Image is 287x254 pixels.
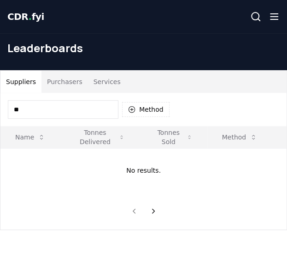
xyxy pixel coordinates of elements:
span: CDR fyi [7,11,44,22]
button: Services [88,71,126,93]
button: Method [214,128,264,146]
span: . [29,11,32,22]
button: Purchasers [41,71,88,93]
button: next page [146,202,161,220]
a: CDR.fyi [7,10,44,23]
button: Tonnes Delivered [67,128,132,146]
button: Name [8,128,53,146]
button: Tonnes Sold [146,128,199,146]
button: Suppliers [0,71,41,93]
h1: Leaderboards [7,41,280,55]
button: Method [122,102,170,117]
td: No results. [0,148,287,193]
